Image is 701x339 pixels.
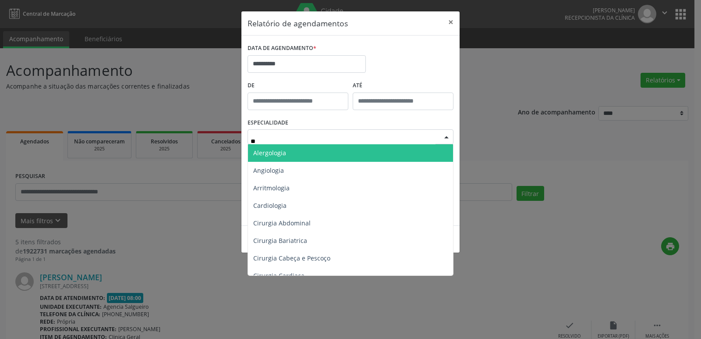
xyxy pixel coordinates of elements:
span: Cirurgia Bariatrica [253,236,307,245]
label: De [248,79,348,93]
label: ATÉ [353,79,453,93]
h5: Relatório de agendamentos [248,18,348,29]
span: Alergologia [253,149,286,157]
label: DATA DE AGENDAMENTO [248,42,316,55]
span: Cirurgia Abdominal [253,219,311,227]
span: Cirurgia Cabeça e Pescoço [253,254,330,262]
span: Cardiologia [253,201,287,210]
label: ESPECIALIDADE [248,116,288,130]
span: Cirurgia Cardiaca [253,271,304,280]
span: Angiologia [253,166,284,175]
button: Close [442,11,460,33]
span: Arritmologia [253,184,290,192]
